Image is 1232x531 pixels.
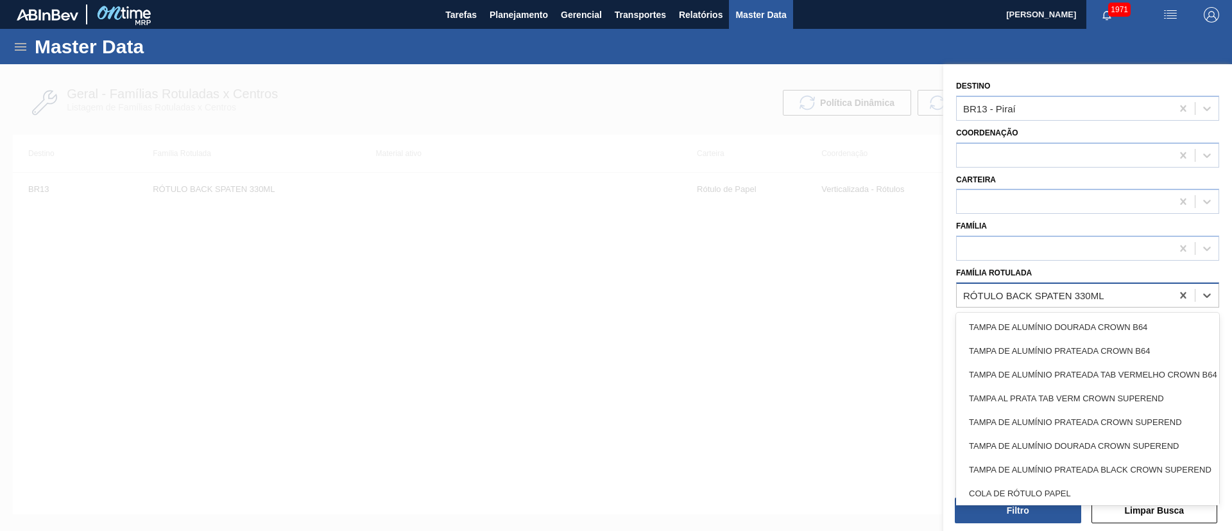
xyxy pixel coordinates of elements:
[956,128,1018,137] label: Coordenação
[956,175,996,184] label: Carteira
[615,7,666,22] span: Transportes
[956,410,1219,434] div: TAMPA DE ALUMÍNIO PRATEADA CROWN SUPEREND
[963,290,1104,300] div: RÓTULO BACK SPATEN 330ML
[956,222,987,231] label: Família
[1086,6,1127,24] button: Notificações
[956,82,990,91] label: Destino
[445,7,477,22] span: Tarefas
[490,7,548,22] span: Planejamento
[35,39,262,54] h1: Master Data
[735,7,786,22] span: Master Data
[679,7,723,22] span: Relatórios
[956,458,1219,482] div: TAMPA DE ALUMÍNIO PRATEADA BLACK CROWN SUPEREND
[956,482,1219,505] div: COLA DE RÓTULO PAPEL
[1091,498,1218,523] button: Limpar Busca
[17,9,78,21] img: TNhmsLtSVTkK8tSr43FrP2fwEKptu5GPRR3wAAAABJRU5ErkJggg==
[956,434,1219,458] div: TAMPA DE ALUMÍNIO DOURADA CROWN SUPEREND
[561,7,602,22] span: Gerencial
[956,315,1219,339] div: TAMPA DE ALUMÍNIO DOURADA CROWN B64
[956,339,1219,363] div: TAMPA DE ALUMÍNIO PRATEADA CROWN B64
[1108,3,1131,17] span: 1971
[955,498,1081,523] button: Filtro
[956,268,1032,277] label: Família Rotulada
[963,103,1016,114] div: BR13 - Piraí
[956,387,1219,410] div: TAMPA AL PRATA TAB VERM CROWN SUPEREND
[1204,7,1219,22] img: Logout
[956,363,1219,387] div: TAMPA DE ALUMÍNIO PRATEADA TAB VERMELHO CROWN B64
[1163,7,1178,22] img: userActions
